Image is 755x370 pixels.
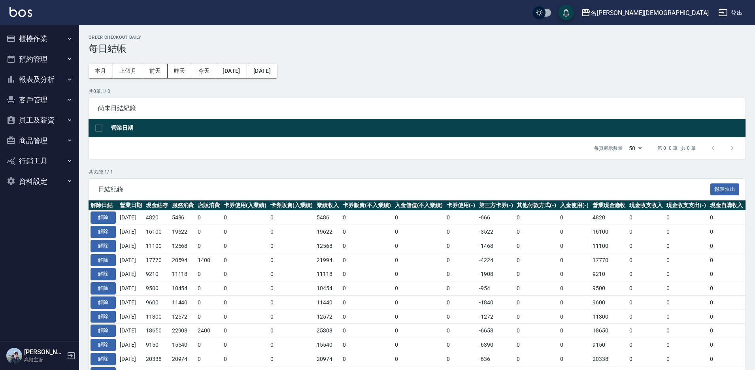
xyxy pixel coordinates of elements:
[118,295,144,310] td: [DATE]
[118,281,144,296] td: [DATE]
[196,225,222,239] td: 0
[89,168,746,176] p: 共 32 筆, 1 / 1
[113,64,143,78] button: 上個月
[708,267,745,281] td: 0
[98,104,736,112] span: 尚未日結紀錄
[627,310,664,324] td: 0
[393,281,445,296] td: 0
[144,310,170,324] td: 11300
[627,281,664,296] td: 0
[144,211,170,225] td: 4820
[515,253,558,267] td: 0
[118,225,144,239] td: [DATE]
[341,324,393,338] td: 0
[515,200,558,211] th: 其他付款方式(-)
[664,310,708,324] td: 0
[196,211,222,225] td: 0
[222,310,268,324] td: 0
[710,185,740,193] a: 報表匯出
[91,353,116,365] button: 解除
[196,338,222,352] td: 0
[315,239,341,253] td: 12568
[708,324,745,338] td: 0
[627,338,664,352] td: 0
[268,281,315,296] td: 0
[268,225,315,239] td: 0
[445,211,477,225] td: 0
[558,225,591,239] td: 0
[445,267,477,281] td: 0
[477,324,515,338] td: -6658
[393,338,445,352] td: 0
[91,254,116,266] button: 解除
[118,338,144,352] td: [DATE]
[170,225,196,239] td: 19622
[710,183,740,196] button: 報表匯出
[91,311,116,323] button: 解除
[393,295,445,310] td: 0
[341,281,393,296] td: 0
[91,226,116,238] button: 解除
[515,225,558,239] td: 0
[393,225,445,239] td: 0
[393,253,445,267] td: 0
[445,200,477,211] th: 卡券使用(-)
[477,281,515,296] td: -954
[143,64,168,78] button: 前天
[708,338,745,352] td: 0
[664,200,708,211] th: 現金收支支出(-)
[118,267,144,281] td: [DATE]
[170,310,196,324] td: 12572
[170,239,196,253] td: 12568
[91,282,116,294] button: 解除
[144,267,170,281] td: 9210
[222,324,268,338] td: 0
[89,88,746,95] p: 共 0 筆, 1 / 0
[168,64,192,78] button: 昨天
[341,225,393,239] td: 0
[627,211,664,225] td: 0
[558,200,591,211] th: 入金使用(-)
[247,64,277,78] button: [DATE]
[196,200,222,211] th: 店販消費
[3,49,76,70] button: 預約管理
[515,211,558,225] td: 0
[98,185,710,193] span: 日結紀錄
[222,338,268,352] td: 0
[315,338,341,352] td: 15540
[477,239,515,253] td: -1468
[664,324,708,338] td: 0
[708,253,745,267] td: 0
[515,295,558,310] td: 0
[558,5,574,21] button: save
[627,253,664,267] td: 0
[594,145,623,152] p: 每頁顯示數量
[558,310,591,324] td: 0
[708,211,745,225] td: 0
[664,211,708,225] td: 0
[118,310,144,324] td: [DATE]
[393,324,445,338] td: 0
[591,8,709,18] div: 名[PERSON_NAME][DEMOGRAPHIC_DATA]
[515,352,558,366] td: 0
[515,324,558,338] td: 0
[222,253,268,267] td: 0
[6,348,22,364] img: Person
[91,296,116,309] button: 解除
[24,348,64,356] h5: [PERSON_NAME]
[445,310,477,324] td: 0
[268,324,315,338] td: 0
[445,225,477,239] td: 0
[118,211,144,225] td: [DATE]
[627,324,664,338] td: 0
[558,352,591,366] td: 0
[477,200,515,211] th: 第三方卡券(-)
[89,200,118,211] th: 解除日結
[477,211,515,225] td: -666
[591,267,628,281] td: 9210
[477,225,515,239] td: -3522
[170,211,196,225] td: 5486
[196,239,222,253] td: 0
[664,225,708,239] td: 0
[144,338,170,352] td: 9150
